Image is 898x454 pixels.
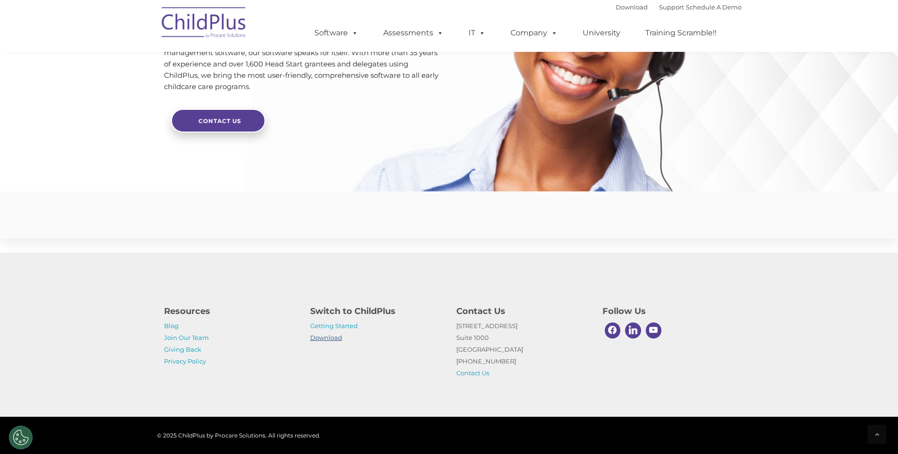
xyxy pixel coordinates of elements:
[9,426,33,449] button: Cookies Settings
[305,24,368,42] a: Software
[374,24,453,42] a: Assessments
[164,322,179,330] a: Blog
[602,320,623,341] a: Facebook
[198,117,241,124] span: Contact Us
[310,305,442,318] h4: Switch to ChildPlus
[623,320,643,341] a: Linkedin
[164,334,209,341] a: Join Our Team
[164,305,296,318] h4: Resources
[573,24,630,42] a: University
[164,346,201,353] a: Giving Back
[456,305,588,318] h4: Contact Us
[643,320,664,341] a: Youtube
[456,320,588,379] p: [STREET_ADDRESS] Suite 1000 [GEOGRAPHIC_DATA] [PHONE_NUMBER]
[459,24,495,42] a: IT
[636,24,726,42] a: Training Scramble!!
[164,357,206,365] a: Privacy Policy
[686,3,741,11] a: Schedule A Demo
[310,334,342,341] a: Download
[616,3,741,11] font: |
[744,352,898,454] iframe: Chat Widget
[164,36,442,92] p: As the most-widely used Head Start and Early Head Start program management software, our software...
[157,432,321,439] span: © 2025 ChildPlus by Procare Solutions. All rights reserved.
[456,369,489,377] a: Contact Us
[659,3,684,11] a: Support
[157,0,251,48] img: ChildPlus by Procare Solutions
[501,24,567,42] a: Company
[602,305,734,318] h4: Follow Us
[171,109,265,132] a: Contact Us
[310,322,358,330] a: Getting Started
[616,3,648,11] a: Download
